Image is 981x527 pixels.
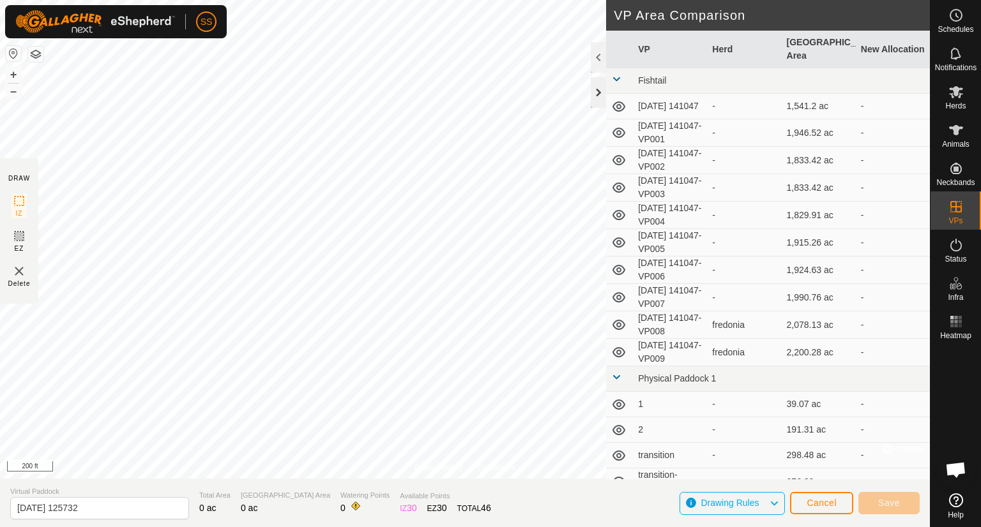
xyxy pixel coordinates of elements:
span: Animals [942,140,970,148]
span: 46 [481,503,491,513]
span: Fishtail [638,75,666,85]
div: - [712,397,776,411]
th: [GEOGRAPHIC_DATA] Area [782,31,856,68]
td: [DATE] 141047-VP006 [633,256,707,284]
span: Neckbands [936,179,975,186]
td: 1,833.42 ac [782,174,856,202]
td: - [856,119,930,147]
a: Contact Us [478,462,515,473]
td: [DATE] 141047-VP002 [633,147,707,174]
th: Herd [707,31,781,68]
span: [GEOGRAPHIC_DATA] Area [241,490,330,501]
td: [DATE] 141047-VP007 [633,284,707,311]
td: 2 [633,417,707,443]
td: 1,829.91 ac [782,202,856,229]
span: Total Area [199,490,231,501]
td: 1 [633,392,707,417]
td: 1,946.52 ac [782,119,856,147]
td: - [856,443,930,468]
div: - [712,449,776,462]
div: - [712,263,776,277]
td: - [856,284,930,311]
td: 1,833.42 ac [782,147,856,174]
div: - [712,126,776,140]
img: VP [11,263,27,279]
span: Herds [945,102,966,110]
div: - [712,181,776,195]
img: Gallagher Logo [15,10,175,33]
td: 1,541.2 ac [782,94,856,119]
td: 1,990.76 ac [782,284,856,311]
div: - [712,100,776,113]
td: transition [633,443,707,468]
button: Save [858,492,920,514]
td: transition-VP001 [633,468,707,496]
span: EZ [15,244,24,253]
th: VP [633,31,707,68]
td: - [856,392,930,417]
td: 2,078.13 ac [782,311,856,339]
th: New Allocation [856,31,930,68]
div: - [712,423,776,436]
td: [DATE] 141047-VP005 [633,229,707,256]
span: SS [201,15,213,29]
span: VPs [948,217,962,225]
span: Cancel [807,498,837,508]
td: [DATE] 141047-VP004 [633,202,707,229]
button: + [6,67,21,82]
div: - [712,291,776,304]
span: 30 [437,503,447,513]
td: - [856,417,930,443]
span: 0 [340,503,346,513]
td: 1,924.63 ac [782,256,856,284]
div: Open chat [937,450,975,489]
td: 276.83 ac [782,468,856,496]
button: Cancel [790,492,853,514]
span: Help [948,511,964,519]
div: fredonia [712,318,776,332]
td: - [856,147,930,174]
div: - [712,154,776,167]
span: 0 ac [199,503,216,513]
td: - [856,174,930,202]
td: 1,915.26 ac [782,229,856,256]
td: 2,200.28 ac [782,339,856,366]
a: Privacy Policy [414,462,462,473]
span: Drawing Rules [701,498,759,508]
td: 39.07 ac [782,392,856,417]
span: IZ [16,209,23,218]
span: Infra [948,293,963,301]
button: Reset Map [6,46,21,61]
td: - [856,311,930,339]
td: [DATE] 141047-VP009 [633,339,707,366]
td: - [856,339,930,366]
div: - [712,236,776,249]
span: Available Points [400,491,490,501]
td: - [856,94,930,119]
a: Help [931,488,981,524]
span: Heatmap [940,332,971,339]
span: Status [945,255,966,263]
td: [DATE] 141047-VP008 [633,311,707,339]
div: EZ [427,501,447,515]
td: - [856,202,930,229]
td: - [856,229,930,256]
span: Notifications [935,64,977,71]
td: - [856,468,930,496]
div: - [712,475,776,489]
td: 191.31 ac [782,417,856,443]
span: Schedules [938,26,973,33]
button: – [6,84,21,99]
span: Delete [8,279,31,288]
span: Watering Points [340,490,390,501]
div: DRAW [8,174,30,183]
div: fredonia [712,346,776,359]
span: Save [878,498,900,508]
div: TOTAL [457,501,491,515]
div: IZ [400,501,416,515]
td: [DATE] 141047-VP001 [633,119,707,147]
span: Virtual Paddock [10,486,189,497]
td: [DATE] 141047-VP003 [633,174,707,202]
div: - [712,209,776,222]
td: 298.48 ac [782,443,856,468]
